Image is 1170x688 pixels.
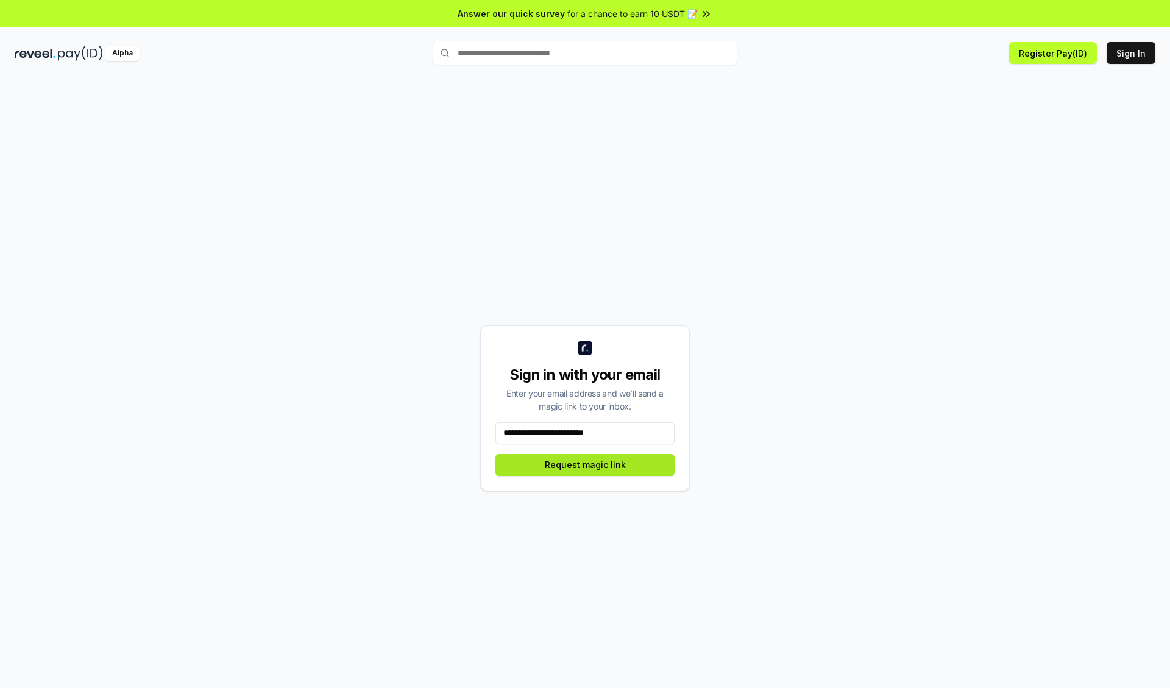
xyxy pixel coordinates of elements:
button: Request magic link [495,454,675,476]
div: Enter your email address and we’ll send a magic link to your inbox. [495,387,675,413]
img: logo_small [578,341,592,355]
div: Alpha [105,46,140,61]
span: for a chance to earn 10 USDT 📝 [567,7,698,20]
img: pay_id [58,46,103,61]
button: Sign In [1107,42,1155,64]
span: Answer our quick survey [458,7,565,20]
button: Register Pay(ID) [1009,42,1097,64]
div: Sign in with your email [495,365,675,385]
img: reveel_dark [15,46,55,61]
